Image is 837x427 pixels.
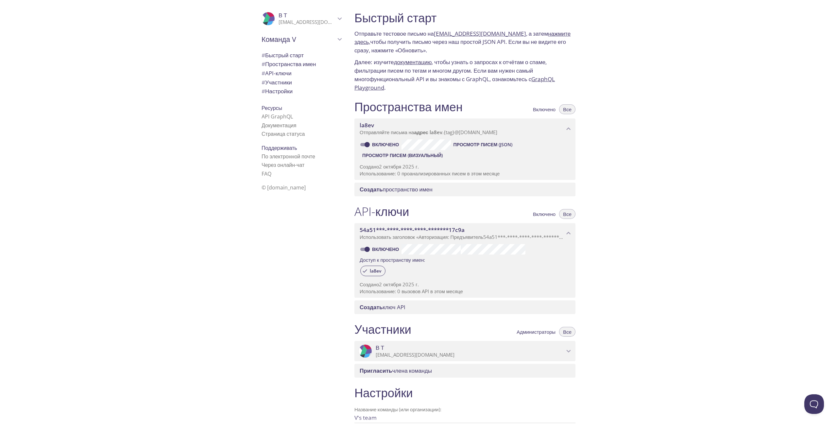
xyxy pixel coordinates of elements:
div: Быстрый старт [256,51,347,60]
font: , а затем [526,30,548,37]
a: API GraphQL [262,113,293,120]
font: # [262,87,265,95]
a: Документация [262,122,296,129]
font: la8ev [370,268,381,274]
font: © [DOMAIN_NAME] [262,184,306,191]
font: , чтобы узнать о запросах к отчётам о спаме, фильтрации писем по тегам и многом другом. Если вам ... [354,58,547,82]
font: Создано [360,163,379,170]
font: Т [381,344,384,351]
div: ВТ [354,341,575,361]
div: Создать ключ API [354,300,575,314]
div: Участники [256,78,347,87]
font: члена команды [392,367,432,374]
font: Просмотр писем (визуальный) [362,152,443,158]
font: Поддерживать [262,144,297,151]
div: Создать пространство имен [354,183,575,196]
font: Создать [360,303,383,311]
font: Настройки [265,87,293,95]
font: Использовать заголовок «Авторизация: Предъявитель [360,234,483,240]
font: # [262,79,265,86]
font: ключ API [383,303,405,311]
font: Быстрый старт [265,51,304,59]
font: Команда V [262,34,296,44]
div: Пригласить члена команды [354,364,575,378]
font: Через онлайн-чат [262,161,304,169]
a: Страница статуса [262,130,305,137]
div: пространство имен la8ev [354,118,575,139]
font: Включено [372,246,399,252]
font: Отправляйте письма на [360,129,414,135]
div: Команда V [256,31,347,48]
font: # [262,69,265,77]
font: Пространства имен [265,60,316,68]
button: Все [559,104,575,114]
font: FAQ [262,170,271,177]
font: Доступ к пространству имен: [360,257,425,263]
font: Использование: 0 проанализированных писем в этом месяце [360,170,500,177]
a: [EMAIL_ADDRESS][DOMAIN_NAME] [434,30,526,37]
font: пространство имен [383,186,432,193]
font: 2 октября 2025 г. [379,163,418,170]
font: В [376,344,379,351]
div: API-ключи [256,69,347,78]
font: Все [563,106,572,113]
font: Быстрый старт [354,9,437,26]
button: Просмотр писем (визуальный) [360,150,445,161]
font: Пригласить [360,367,392,374]
font: API-ключи [265,69,292,77]
div: Настройки команды [256,87,347,96]
font: В [279,11,282,19]
font: @[DOMAIN_NAME] [454,129,497,135]
button: Просмотр писем (JSON) [451,139,515,150]
button: Включено [529,209,559,219]
font: Все [563,329,572,335]
font: Название команды (или организации): [354,406,441,413]
font: Участники [354,321,411,337]
iframe: Помощь разведывательного маяка - Открыть [804,394,824,414]
div: la8ev [360,266,385,276]
font: Создано [360,281,379,288]
font: Использование: 0 вызовов API в этом месяце [360,288,463,294]
font: Включено [533,106,555,113]
font: [EMAIL_ADDRESS][DOMAIN_NAME] [279,19,357,25]
button: Все [559,327,575,337]
font: Включено [372,141,399,148]
font: . [442,129,444,135]
font: чтобы получить письмо через наш простой JSON API. Если вы не видите его сразу, нажмите «Обновить». [354,38,566,54]
font: Создать [360,186,383,193]
button: Администраторы [513,327,559,337]
font: Настройки [354,384,413,401]
font: Отправьте тестовое письмо на [354,30,434,37]
font: Т [283,11,287,19]
font: la8ev [360,121,374,129]
font: Администраторы [517,329,555,335]
div: ВТ [256,8,347,29]
a: документацию [394,58,432,66]
font: {tag} [444,129,454,135]
font: # [262,51,265,59]
a: нажмите здесь, [354,30,571,46]
font: [EMAIL_ADDRESS][DOMAIN_NAME] [376,351,454,358]
font: API-ключи [354,203,409,220]
font: адрес la8ev [414,129,442,135]
font: Далее: изучите [354,58,394,66]
font: Все [563,211,572,217]
button: Все [559,209,575,219]
font: Просмотр писем (JSON) [453,141,513,148]
font: Пространства имен [354,98,463,115]
font: # [262,60,265,68]
a: GraphQL Playground [354,75,555,91]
